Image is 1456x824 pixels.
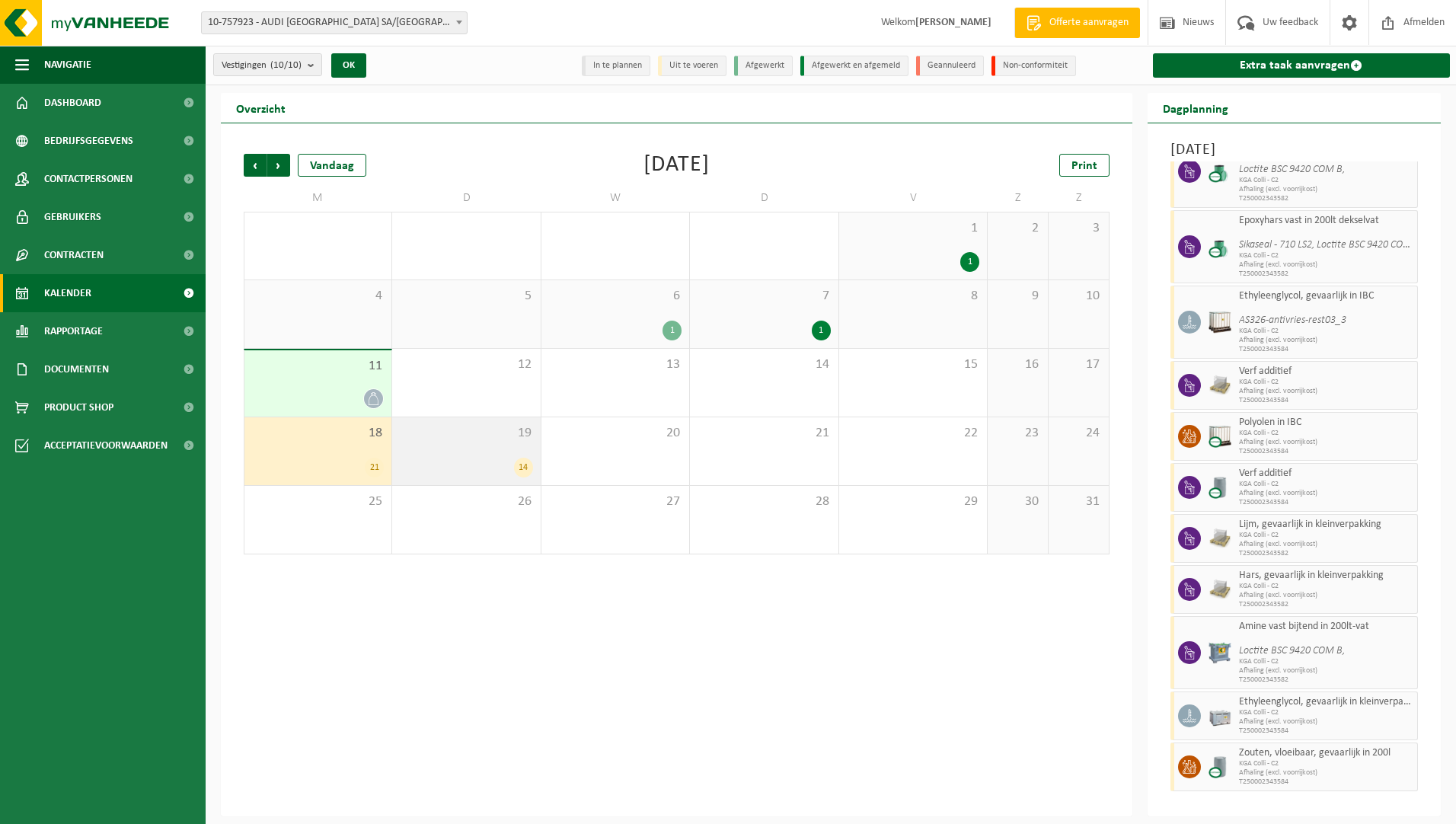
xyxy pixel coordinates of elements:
[995,425,1040,442] span: 23
[1239,429,1414,438] span: KGA Colli - C2
[392,184,541,212] td: D
[1239,345,1414,354] span: T250002343584
[1239,417,1414,429] span: Polyolen in IBC
[1239,290,1414,302] span: Ethyleenglycol, gevaarlijk in IBC
[1239,327,1414,336] span: KGA Colli - C2
[1239,727,1414,736] span: T250002343584
[1056,425,1101,442] span: 24
[252,220,384,237] span: 28
[400,425,532,442] span: 19
[549,425,682,442] span: 20
[1239,708,1414,717] span: KGA Colli - C2
[1239,239,1420,251] i: Sikaseal - 710 LS2, Loctite BSC 9420 COM A
[698,356,830,373] span: 14
[1148,93,1244,123] h2: Dagplanning
[1239,215,1414,227] span: Epoxyhars vast in 200lt dekselvat
[1239,194,1414,203] span: T250002343582
[1056,288,1101,305] span: 10
[252,493,384,510] span: 25
[839,184,988,212] td: V
[222,54,302,77] span: Vestigingen
[252,358,384,375] span: 11
[658,56,726,76] li: Uit te voeren
[1239,366,1414,378] span: Verf additief
[1239,778,1414,787] span: T250002343584
[1239,480,1414,489] span: KGA Colli - C2
[331,53,366,78] button: OK
[541,184,690,212] td: W
[221,93,301,123] h2: Overzicht
[734,56,793,76] li: Afgewerkt
[1209,425,1231,448] img: PB-IC-CU
[44,350,109,388] span: Documenten
[252,288,384,305] span: 4
[549,220,682,237] span: 30
[698,220,830,237] span: 31
[400,220,532,237] span: 29
[202,12,467,34] span: 10-757923 - AUDI BRUSSELS SA/NV - VORST
[960,252,979,272] div: 1
[847,288,979,305] span: 8
[1239,468,1414,480] span: Verf additief
[270,60,302,70] count: (10/10)
[1153,53,1451,78] a: Extra taak aanvragen
[1239,540,1414,549] span: Afhaling (excl. voorrijkost)
[1239,717,1414,727] span: Afhaling (excl. voorrijkost)
[44,84,101,122] span: Dashboard
[1239,270,1414,279] span: T250002343582
[44,236,104,274] span: Contracten
[1209,641,1231,664] img: PB-AP-0800-MET-02-01
[1071,160,1097,172] span: Print
[1239,747,1414,759] span: Zouten, vloeibaar, gevaarlijk in 200l
[252,425,384,442] span: 18
[916,56,984,76] li: Geannuleerd
[995,220,1040,237] span: 2
[1056,493,1101,510] span: 31
[800,56,908,76] li: Afgewerkt en afgemeld
[847,493,979,510] span: 29
[400,356,532,373] span: 12
[44,426,168,465] span: Acceptatievoorwaarden
[201,11,468,34] span: 10-757923 - AUDI BRUSSELS SA/NV - VORST
[549,288,682,305] span: 6
[698,425,830,442] span: 21
[1209,527,1231,550] img: LP-PA-00000-WDN-11
[663,321,682,340] div: 1
[1239,489,1414,498] span: Afhaling (excl. voorrijkost)
[582,56,650,76] li: In te plannen
[549,356,682,373] span: 13
[995,356,1040,373] span: 16
[44,198,101,236] span: Gebruikers
[400,493,532,510] span: 26
[1209,374,1231,397] img: LP-PA-00000-WDN-11
[1014,8,1140,38] a: Offerte aanvragen
[1239,519,1414,531] span: Lijm, gevaarlijk in kleinverpakking
[44,312,103,350] span: Rapportage
[991,56,1076,76] li: Non-conformiteit
[1239,666,1414,675] span: Afhaling (excl. voorrijkost)
[1239,759,1414,768] span: KGA Colli - C2
[698,493,830,510] span: 28
[1209,704,1231,727] img: PB-LB-0680-HPE-GY-11
[1239,176,1414,185] span: KGA Colli - C2
[1239,657,1414,666] span: KGA Colli - C2
[44,160,133,198] span: Contactpersonen
[1239,600,1414,609] span: T250002343582
[1239,336,1414,345] span: Afhaling (excl. voorrijkost)
[643,154,710,177] div: [DATE]
[1239,645,1345,656] i: Loctite BSC 9420 COM B,
[365,458,384,477] div: 21
[514,458,533,477] div: 14
[1239,621,1414,633] span: Amine vast bijtend in 200lt-vat
[1209,311,1231,334] img: PB-IC-1000-HPE-00-02
[1059,154,1110,177] a: Print
[1239,549,1414,558] span: T250002343582
[1239,582,1414,591] span: KGA Colli - C2
[1239,396,1414,405] span: T250002343584
[1239,696,1414,708] span: Ethyleenglycol, gevaarlijk in kleinverpakking
[1056,220,1101,237] span: 3
[400,288,532,305] span: 5
[44,46,91,84] span: Navigatie
[1239,438,1414,447] span: Afhaling (excl. voorrijkost)
[1209,476,1231,499] img: LP-LD-00200-CU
